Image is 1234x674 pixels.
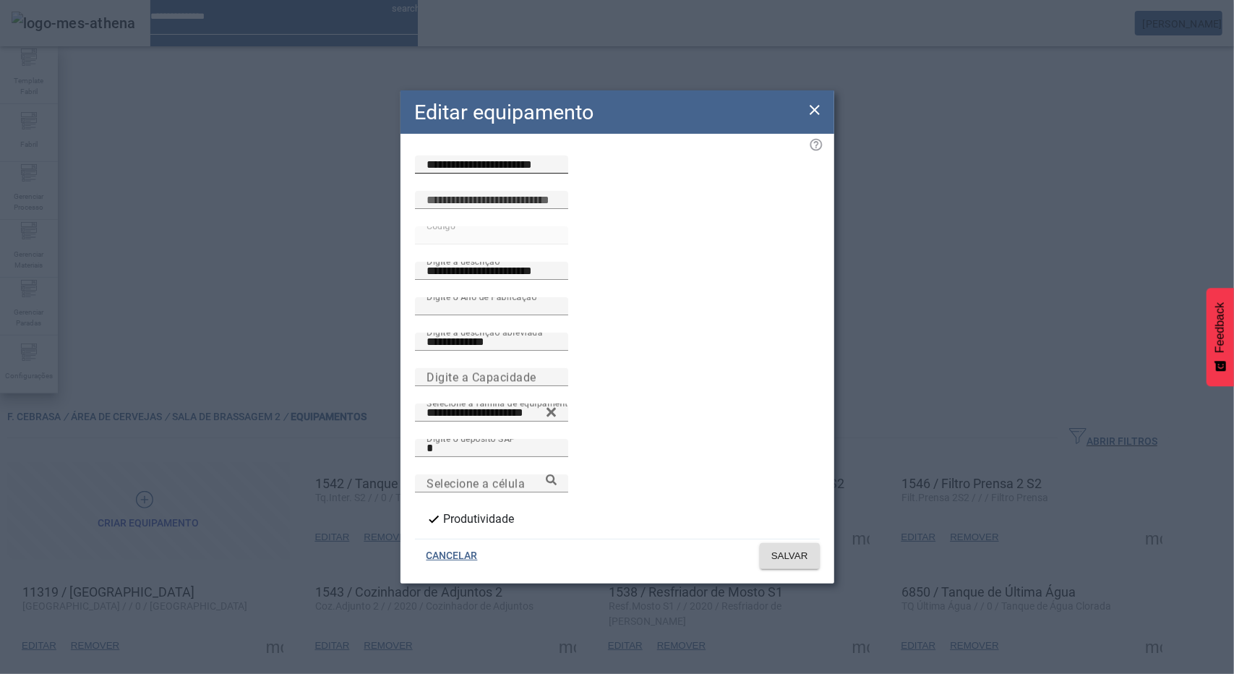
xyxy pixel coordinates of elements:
[427,327,543,337] mat-label: Digite a descrição abreviada
[415,97,594,128] h2: Editar equipamento
[760,543,820,569] button: SALVAR
[427,291,536,302] mat-label: Digite o Ano de Fabricação
[427,398,573,408] mat-label: Selecione a família de equipamento
[427,433,515,443] mat-label: Digite o depósito SAP
[427,404,557,422] input: Number
[415,543,489,569] button: CANCELAR
[427,477,525,490] mat-label: Selecione a célula
[427,475,557,492] input: Number
[771,549,808,563] span: SALVAR
[441,511,515,528] label: Produtividade
[1207,288,1234,386] button: Feedback - Mostrar pesquisa
[1214,302,1227,353] span: Feedback
[427,256,500,266] mat-label: Digite a descrição
[427,370,536,384] mat-label: Digite a Capacidade
[427,549,478,563] span: CANCELAR
[427,221,455,231] mat-label: Código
